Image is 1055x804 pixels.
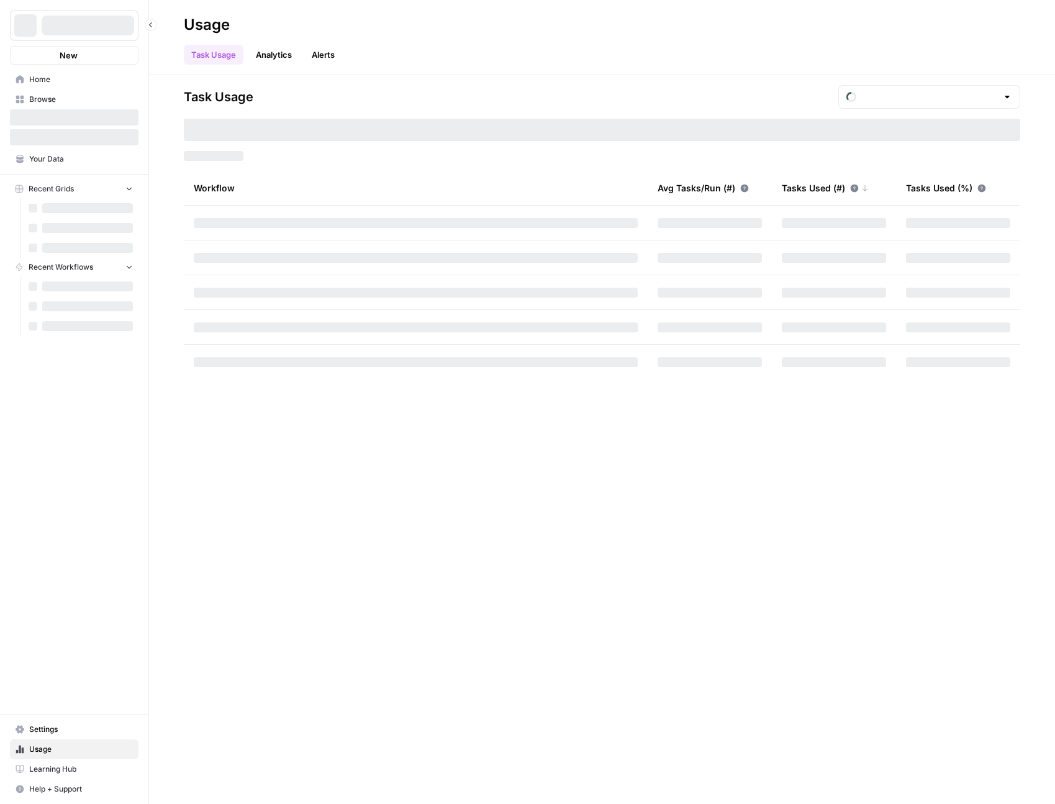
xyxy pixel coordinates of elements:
button: Recent Workflows [10,258,138,276]
a: Home [10,70,138,89]
a: Browse [10,89,138,109]
a: Settings [10,719,138,739]
a: Alerts [304,45,342,65]
button: New [10,46,138,65]
span: Recent Grids [29,183,74,194]
span: Your Data [29,153,133,165]
a: Your Data [10,149,138,169]
button: Help + Support [10,779,138,799]
a: Analytics [248,45,299,65]
div: Tasks Used (#) [782,171,869,205]
div: Avg Tasks/Run (#) [658,171,749,205]
span: New [60,49,78,62]
span: Home [29,74,133,85]
button: Recent Grids [10,180,138,198]
a: Task Usage [184,45,243,65]
span: Usage [29,744,133,755]
div: Usage [184,15,230,35]
a: Usage [10,739,138,759]
span: Browse [29,94,133,105]
span: Learning Hub [29,764,133,775]
a: Learning Hub [10,759,138,779]
span: Settings [29,724,133,735]
span: Recent Workflows [29,262,93,273]
div: Workflow [194,171,638,205]
span: Task Usage [184,88,253,106]
div: Tasks Used (%) [906,171,986,205]
span: Help + Support [29,783,133,795]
